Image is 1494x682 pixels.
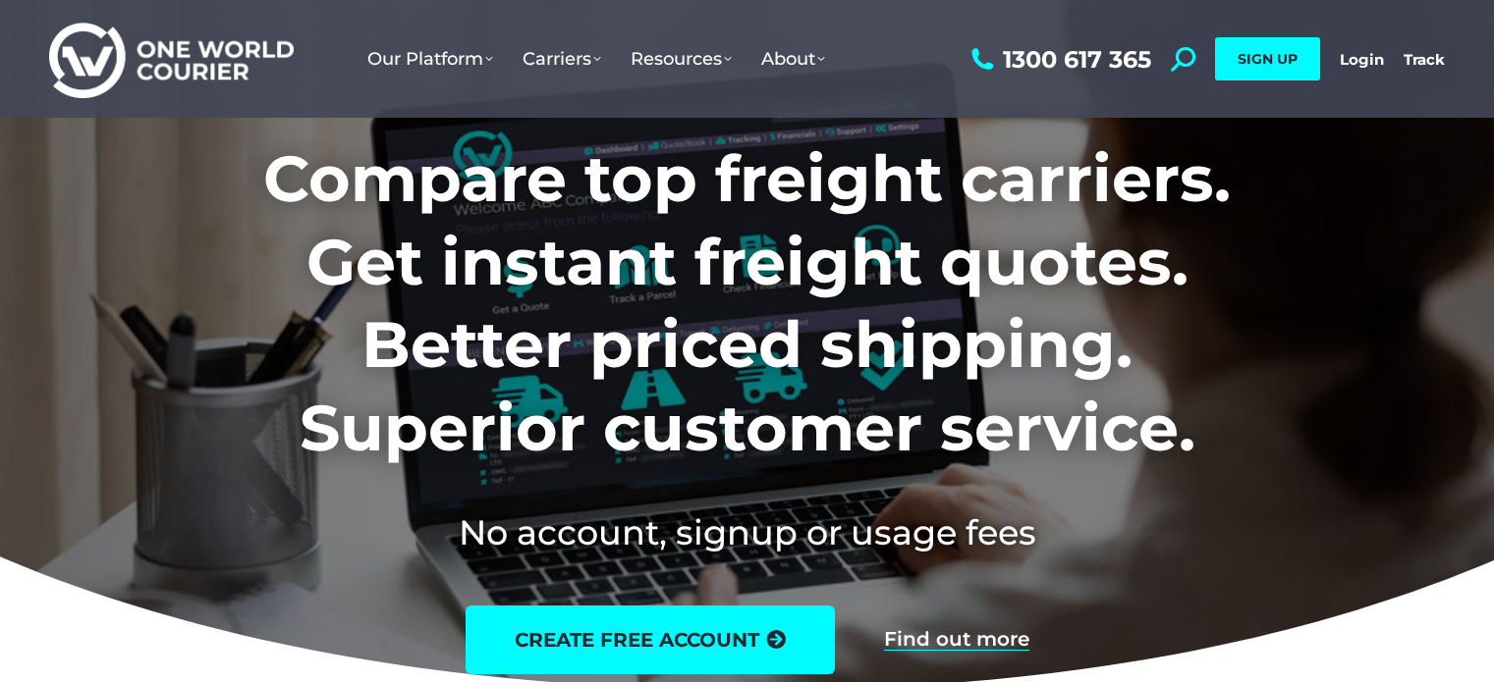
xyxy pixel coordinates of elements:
[134,508,1360,556] h2: No account, signup or usage fees
[616,28,747,89] a: Resources
[761,48,825,70] span: About
[631,48,732,70] span: Resources
[134,137,1360,469] h1: Compare top freight carriers. Get instant freight quotes. Better priced shipping. Superior custom...
[1215,37,1320,80] a: SIGN UP
[353,28,508,89] a: Our Platform
[884,629,1029,651] a: Find out more
[523,48,601,70] span: Carriers
[508,28,616,89] a: Carriers
[367,48,493,70] span: Our Platform
[466,605,835,674] a: create free account
[967,47,1151,72] a: 1300 617 365
[747,28,840,89] a: About
[1404,50,1445,69] a: Track
[49,20,294,99] img: One World Courier
[1340,50,1384,69] a: Login
[1238,50,1298,68] span: SIGN UP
